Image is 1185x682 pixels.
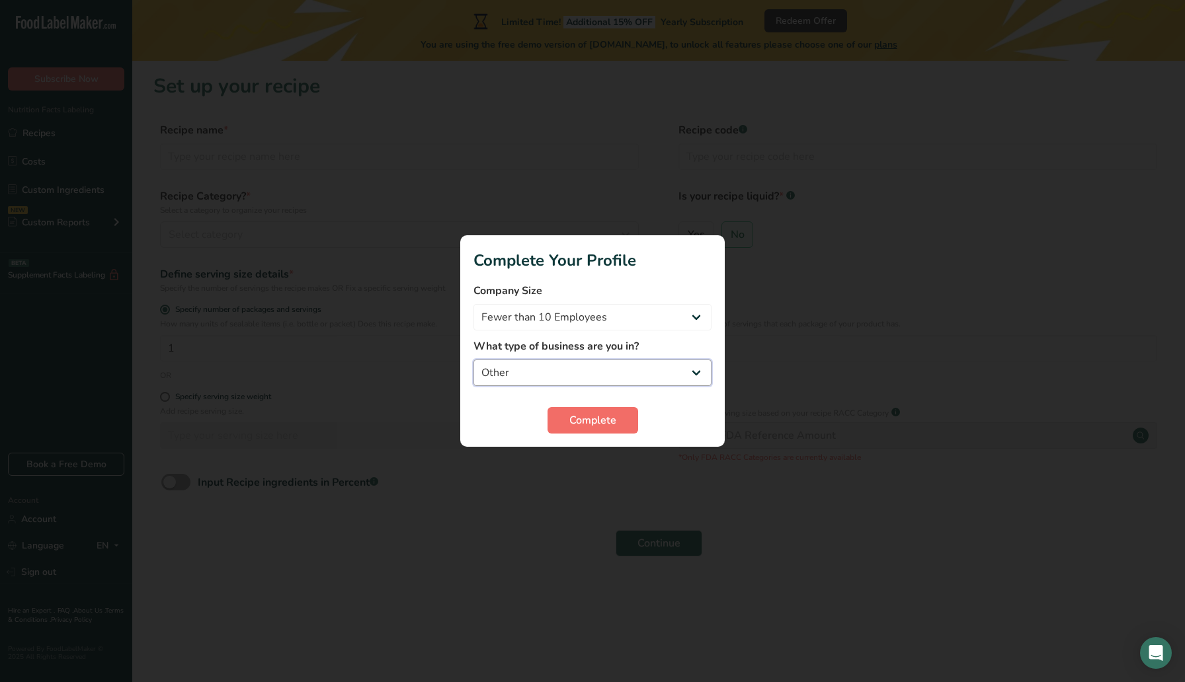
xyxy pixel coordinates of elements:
label: What type of business are you in? [473,338,712,354]
span: Complete [569,412,616,428]
button: Complete [548,407,638,434]
label: Company Size [473,283,712,299]
div: Open Intercom Messenger [1140,637,1172,669]
h1: Complete Your Profile [473,248,712,272]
